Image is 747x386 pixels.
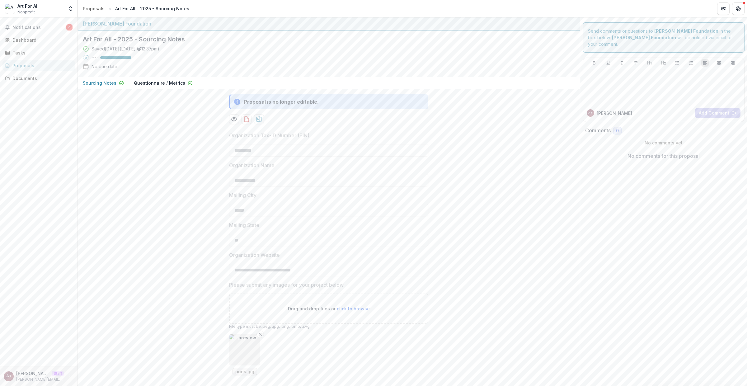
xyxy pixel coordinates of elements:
[66,24,73,31] span: 4
[92,55,98,60] p: 100 %
[83,20,575,27] div: [PERSON_NAME] Foundation
[244,98,319,106] div: Proposal is no longer editable.
[2,35,75,45] a: Dashboard
[66,373,74,380] button: More
[17,9,35,15] span: Nonprofit
[654,28,718,34] strong: [PERSON_NAME] Foundation
[585,128,611,134] h2: Comments
[288,305,370,312] p: Drag and drop files or
[5,4,15,14] img: Art For All
[12,37,70,43] div: Dashboard
[83,5,105,12] div: Proposals
[115,5,189,12] div: Art For All - 2025 - Sourcing Notes
[612,35,676,40] strong: [PERSON_NAME] Foundation
[2,48,75,58] a: Tasks
[632,59,640,67] button: Strike
[229,132,309,139] p: Organization Tax-ID Number (EIN)
[674,59,681,67] button: Bullet List
[604,59,612,67] button: Underline
[52,371,64,376] p: Staff
[229,191,256,199] p: Mailing City
[627,152,700,160] p: No comments for this proposal
[256,331,264,338] button: Remove File
[2,22,75,32] button: Notifications4
[229,251,280,259] p: Organization Website
[688,59,695,67] button: Ordered List
[717,2,730,15] button: Partners
[254,114,264,124] button: download-proposal
[229,334,260,375] div: Remove Filepreviewpuns.jpg
[701,59,709,67] button: Align Left
[2,60,75,71] a: Proposals
[729,59,736,67] button: Align Right
[134,80,185,86] p: Questionnaire / Metrics
[235,369,254,374] span: puns.jpg
[590,59,598,67] button: Bold
[695,108,740,118] button: Add Comment
[588,111,593,115] div: Andrew Clegg <andrew@trytemelio.com>
[83,35,565,43] h2: Art For All - 2025 - Sourcing Notes
[597,110,632,116] p: [PERSON_NAME]
[92,45,159,52] div: Saved [DATE] ( [DATE] @ 12:37pm )
[229,162,275,169] p: Organization Name
[83,80,116,86] p: Sourcing Notes
[12,25,66,30] span: Notifications
[92,63,117,70] div: No due date
[229,114,239,124] button: Preview a3ca9361-5296-4ce0-bc7f-1b19c771dc29-0.pdf
[80,4,107,13] a: Proposals
[12,75,70,82] div: Documents
[715,59,723,67] button: Align Center
[12,49,70,56] div: Tasks
[616,128,619,134] span: 0
[80,4,192,13] nav: breadcrumb
[229,221,259,229] p: Mailing State
[2,73,75,83] a: Documents
[6,374,12,378] div: Andrew Clegg <andrew@trytemelio.com>
[17,3,39,9] div: Art For All
[732,2,745,15] button: Get Help
[646,59,653,67] button: Heading 1
[337,306,370,311] span: click to browse
[66,2,75,15] button: Open entity switcher
[12,62,70,69] div: Proposals
[242,114,251,124] button: download-proposal
[660,59,667,67] button: Heading 2
[229,281,344,289] p: Please submit any images for your project below
[585,139,742,146] p: No comments yet
[16,370,49,377] p: [PERSON_NAME] <[PERSON_NAME][EMAIL_ADDRESS][DOMAIN_NAME]>
[229,334,260,365] img: preview
[16,377,64,382] p: [PERSON_NAME][EMAIL_ADDRESS][DOMAIN_NAME]
[583,22,745,53] div: Send comments or questions to in the box below. will be notified via email of your comment.
[229,324,428,329] p: File type must be .jpeg, .jpg, .png, .bmp, .svg
[618,59,626,67] button: Italicize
